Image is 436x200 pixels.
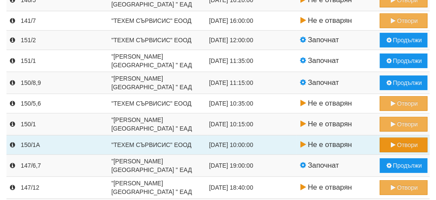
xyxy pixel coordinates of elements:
[296,94,377,113] td: Не е отварян
[207,31,297,50] td: [DATE] 12:00:00
[380,117,427,131] button: Отвори
[207,72,297,94] td: [DATE] 11:15:00
[207,94,297,113] td: [DATE] 10:35:00
[207,113,297,135] td: [DATE] 10:15:00
[109,177,207,199] td: "[PERSON_NAME] [GEOGRAPHIC_DATA] " ЕАД
[207,177,297,199] td: [DATE] 18:40:00
[296,11,377,31] td: Не е отварян
[109,50,207,72] td: "[PERSON_NAME] [GEOGRAPHIC_DATA] " ЕАД
[109,155,207,177] td: "[PERSON_NAME] [GEOGRAPHIC_DATA] " ЕАД
[380,13,427,28] button: Отвори
[19,94,109,113] td: 150/5,6
[109,11,207,31] td: "ТЕХЕМ СЪРВИСИС" ЕООД
[19,11,109,31] td: 141/7
[380,180,427,195] button: Отвори
[19,72,109,94] td: 150/8,9
[19,177,109,199] td: 147/12
[207,155,297,177] td: [DATE] 19:00:00
[296,31,377,50] td: Започнат
[380,137,427,152] button: Отвори
[207,50,297,72] td: [DATE] 11:35:00
[296,50,377,72] td: Започнат
[109,31,207,50] td: "ТЕХЕМ СЪРВИСИС" ЕООД
[380,96,427,111] button: Отвори
[109,72,207,94] td: "[PERSON_NAME] [GEOGRAPHIC_DATA] " ЕАД
[296,177,377,199] td: Не е отварян
[380,53,427,68] button: Продължи
[207,11,297,31] td: [DATE] 16:00:00
[19,113,109,135] td: 150/1
[296,135,377,155] td: Не е отварян
[19,155,109,177] td: 147/6,7
[109,94,207,113] td: "ТЕХЕМ СЪРВИСИС" ЕООД
[207,135,297,155] td: [DATE] 10:00:00
[296,72,377,94] td: Започнат
[109,113,207,135] td: "[PERSON_NAME] [GEOGRAPHIC_DATA] " ЕАД
[380,158,427,173] button: Продължи
[380,33,427,47] button: Продължи
[19,31,109,50] td: 151/2
[296,155,377,177] td: Започнат
[380,75,427,90] button: Продължи
[109,135,207,155] td: "ТЕХЕМ СЪРВИСИС" ЕООД
[19,135,109,155] td: 150/1А
[19,50,109,72] td: 151/1
[296,113,377,135] td: Не е отварян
